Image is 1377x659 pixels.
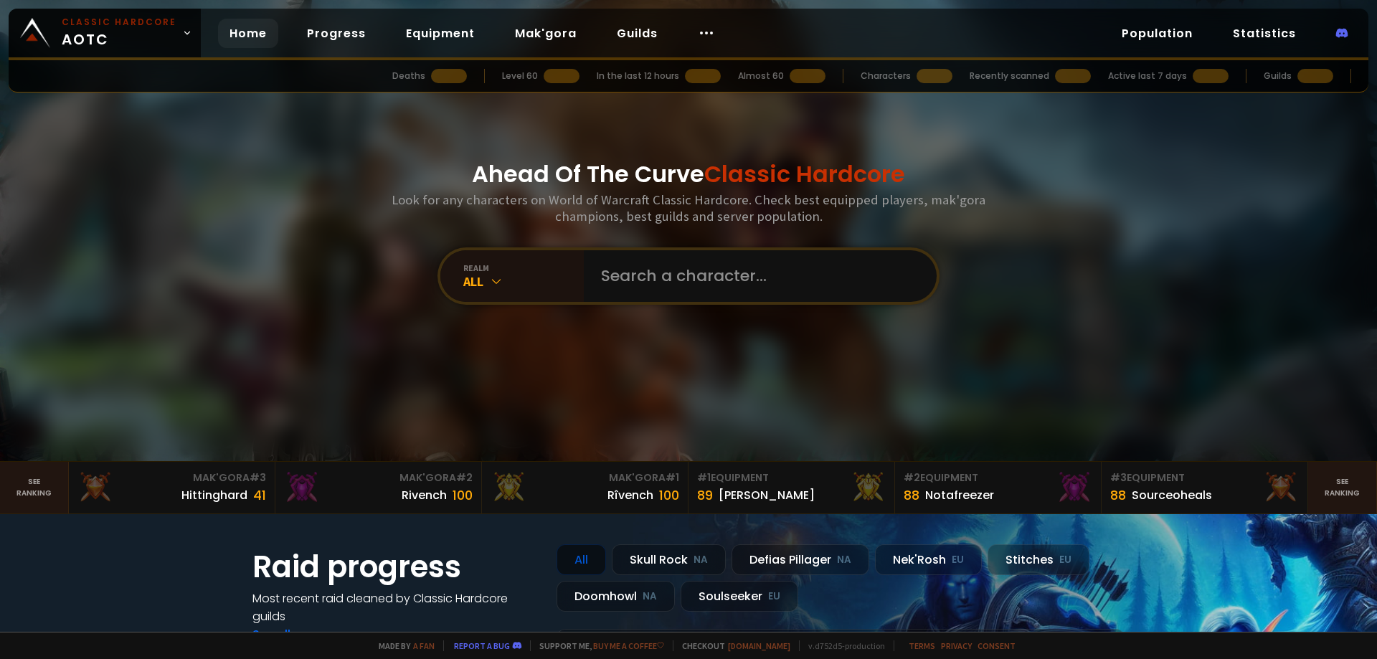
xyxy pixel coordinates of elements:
a: Home [218,19,278,48]
span: Support me, [530,640,664,651]
a: Mak'Gora#3Hittinghard41 [69,462,275,513]
small: NA [837,553,851,567]
a: See all progress [252,626,346,643]
a: Privacy [941,640,972,651]
small: NA [643,589,657,604]
h1: Raid progress [252,544,539,589]
div: Nek'Rosh [875,544,982,575]
div: 88 [904,485,919,505]
div: All [463,273,584,290]
div: Active last 7 days [1108,70,1187,82]
div: realm [463,262,584,273]
span: # 3 [1110,470,1127,485]
input: Search a character... [592,250,919,302]
a: a fan [413,640,435,651]
div: Soulseeker [681,581,798,612]
a: Progress [295,19,377,48]
div: Equipment [904,470,1092,485]
a: [DOMAIN_NAME] [728,640,790,651]
span: # 3 [250,470,266,485]
a: Equipment [394,19,486,48]
div: Sourceoheals [1132,486,1212,504]
small: NA [694,553,708,567]
small: EU [1059,553,1071,567]
span: # 2 [456,470,473,485]
div: Stitches [988,544,1089,575]
div: Defias Pillager [732,544,869,575]
a: Mak'Gora#1Rîvench100 [482,462,688,513]
div: Level 60 [502,70,538,82]
div: Equipment [697,470,886,485]
div: Deaths [392,70,425,82]
a: Buy me a coffee [593,640,664,651]
a: Seeranking [1308,462,1377,513]
h3: Look for any characters on World of Warcraft Classic Hardcore. Check best equipped players, mak'g... [386,191,991,224]
a: #3Equipment88Sourceoheals [1102,462,1308,513]
div: Doomhowl [557,581,675,612]
span: Checkout [673,640,790,651]
a: Population [1110,19,1204,48]
div: Rivench [402,486,447,504]
small: EU [952,553,964,567]
div: In the last 12 hours [597,70,679,82]
a: #2Equipment88Notafreezer [895,462,1102,513]
a: #1Equipment89[PERSON_NAME] [688,462,895,513]
div: 41 [253,485,266,505]
a: Terms [909,640,935,651]
div: 100 [659,485,679,505]
div: Characters [861,70,911,82]
small: Classic Hardcore [62,16,176,29]
div: Mak'Gora [491,470,679,485]
div: Notafreezer [925,486,994,504]
span: AOTC [62,16,176,50]
div: Mak'Gora [284,470,473,485]
div: All [557,544,606,575]
div: Mak'Gora [77,470,266,485]
a: Report a bug [454,640,510,651]
span: Classic Hardcore [704,158,905,190]
a: Classic HardcoreAOTC [9,9,201,57]
div: Rîvench [607,486,653,504]
a: Guilds [605,19,669,48]
div: [PERSON_NAME] [719,486,815,504]
span: v. d752d5 - production [799,640,885,651]
div: 88 [1110,485,1126,505]
a: Consent [978,640,1016,651]
span: Made by [370,640,435,651]
small: EU [768,589,780,604]
span: # 1 [697,470,711,485]
a: Mak'Gora#2Rivench100 [275,462,482,513]
h1: Ahead Of The Curve [472,157,905,191]
div: 100 [453,485,473,505]
div: Recently scanned [970,70,1049,82]
a: Mak'gora [503,19,588,48]
div: Equipment [1110,470,1299,485]
span: # 2 [904,470,920,485]
div: Guilds [1264,70,1292,82]
a: Statistics [1221,19,1307,48]
span: # 1 [666,470,679,485]
div: Hittinghard [181,486,247,504]
div: Skull Rock [612,544,726,575]
h4: Most recent raid cleaned by Classic Hardcore guilds [252,589,539,625]
div: 89 [697,485,713,505]
div: Almost 60 [738,70,784,82]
